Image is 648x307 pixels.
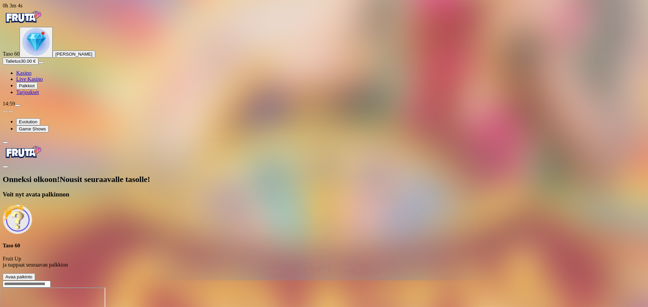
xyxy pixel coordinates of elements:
span: Nousit seuraavalle tasolle! [60,175,150,184]
img: Fruta [3,9,43,26]
span: Onneksi olkoon! [3,175,60,184]
nav: Primary [3,9,645,95]
span: 14:59 [3,101,15,106]
span: Game Shows [19,126,46,131]
button: Game Shows [16,125,49,132]
p: Fruit Up ja nappaat seuraavan palkkion [3,256,645,268]
span: Live Kasino [16,76,43,82]
a: Fruta [3,21,43,27]
button: chevron-left icon [3,142,8,144]
img: Fruta [3,144,43,161]
img: Unlock reward icon [3,205,32,234]
span: 30.00 € [21,59,35,64]
span: Kasino [16,70,31,76]
button: Evolution [16,118,40,125]
a: diamond iconKasino [16,70,31,76]
h3: Voit nyt avata palkinnon [3,191,645,198]
span: Tarjoukset [16,89,39,95]
button: next slide [8,111,13,113]
img: level unlocked [22,28,50,56]
a: poker-chip iconLive Kasino [16,76,43,82]
button: Talletusplus icon30.00 € [3,58,38,65]
button: close [3,166,8,168]
a: gift-inverted iconTarjoukset [16,89,39,95]
button: level unlocked [20,27,53,58]
input: Search [3,281,51,287]
h4: Taso 60 [3,243,645,249]
button: reward iconPalkkiot [16,82,37,89]
a: Fruta [3,156,43,162]
button: menu [38,62,44,64]
button: Avaa palkinto [3,273,35,280]
button: prev slide [3,111,8,113]
button: [PERSON_NAME] [53,51,95,58]
span: Talletus [5,59,21,64]
span: Taso 60 [3,51,20,57]
span: Evolution [19,119,37,124]
span: user session time [3,3,23,8]
button: menu [15,104,20,106]
span: Palkkiot [19,83,35,88]
span: Avaa palkinto [5,274,32,279]
span: [PERSON_NAME] [55,52,92,57]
